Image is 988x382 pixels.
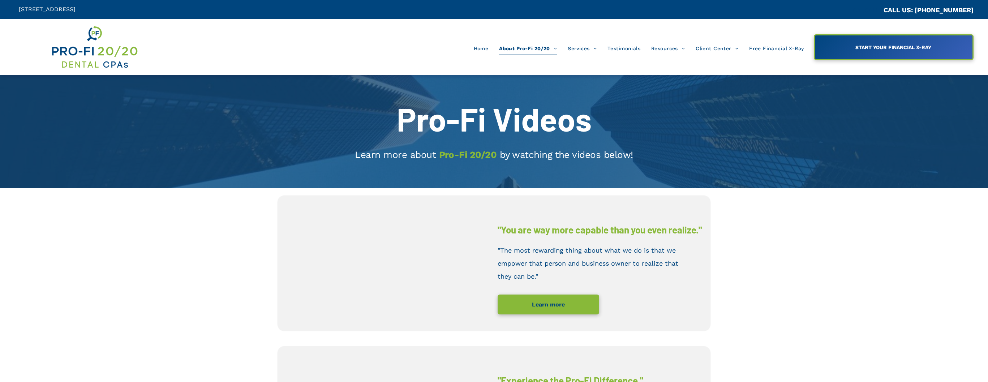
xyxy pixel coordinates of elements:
a: Testimonials [602,42,646,55]
span: Learn more about [355,149,436,160]
a: Services [562,42,602,55]
a: Resources [646,42,690,55]
span: CA::CALLC [853,7,884,14]
img: Get Dental CPA Consulting, Bookkeeping, & Bank Loans [51,24,138,70]
strong: "You are way more capable than you even realize." [498,224,702,235]
span: Pro-Fi Videos [397,99,592,138]
span: by watching the videos below! [500,149,633,160]
span: "The most rewarding thing about what we do is that we empower that person and business owner to r... [498,246,678,280]
span: START YOUR FINANCIAL X-RAY [853,41,934,54]
span: [STREET_ADDRESS] [19,6,76,13]
a: Home [468,42,494,55]
strong: Pro-Fi 20/20 [439,149,497,160]
a: CALL US: [PHONE_NUMBER] [884,6,974,14]
span: Learn more [529,297,567,312]
a: About Pro-Fi 20/20 [494,42,562,55]
a: START YOUR FINANCIAL X-RAY [814,34,974,60]
a: Learn more [498,295,599,314]
a: Free Financial X-Ray [744,42,809,55]
a: Client Center [690,42,744,55]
